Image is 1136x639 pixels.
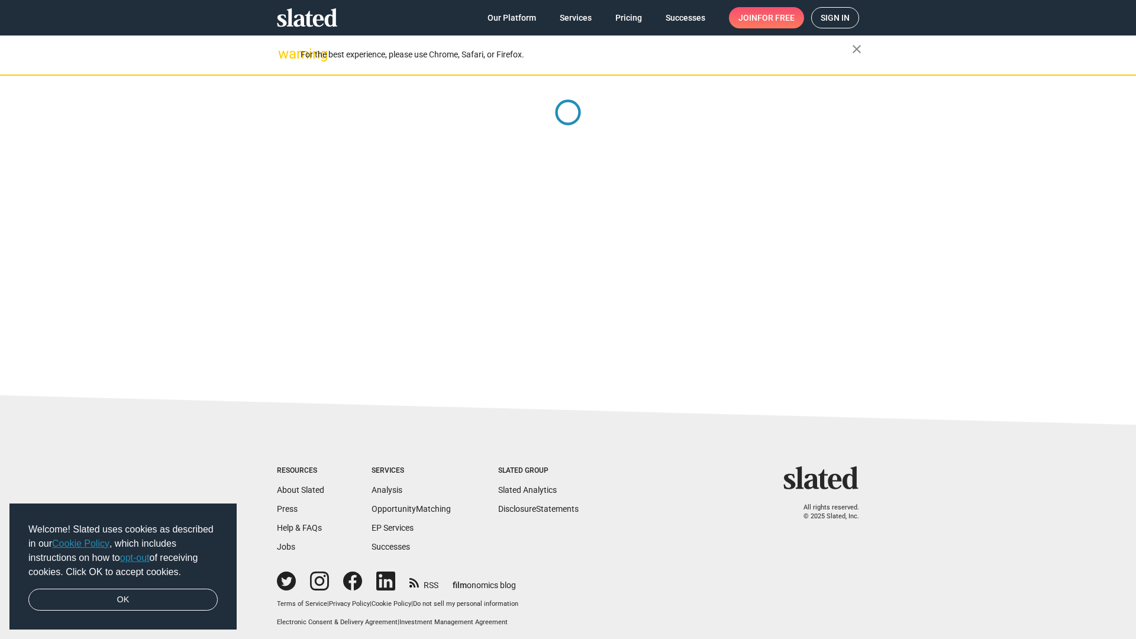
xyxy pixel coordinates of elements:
[370,600,372,608] span: |
[850,42,864,56] mat-icon: close
[28,522,218,579] span: Welcome! Slated uses cookies as described in our , which includes instructions on how to of recei...
[757,7,795,28] span: for free
[413,600,518,609] button: Do not sell my personal information
[52,538,109,548] a: Cookie Policy
[301,47,852,63] div: For the best experience, please use Chrome, Safari, or Firefox.
[329,600,370,608] a: Privacy Policy
[615,7,642,28] span: Pricing
[666,7,705,28] span: Successes
[277,466,324,476] div: Resources
[28,589,218,611] a: dismiss cookie message
[372,485,402,495] a: Analysis
[372,523,414,532] a: EP Services
[409,573,438,591] a: RSS
[277,485,324,495] a: About Slated
[277,504,298,514] a: Press
[277,542,295,551] a: Jobs
[656,7,715,28] a: Successes
[9,504,237,630] div: cookieconsent
[278,47,292,61] mat-icon: warning
[478,7,546,28] a: Our Platform
[453,580,467,590] span: film
[738,7,795,28] span: Join
[411,600,413,608] span: |
[399,618,508,626] a: Investment Management Agreement
[372,542,410,551] a: Successes
[498,466,579,476] div: Slated Group
[498,485,557,495] a: Slated Analytics
[821,8,850,28] span: Sign in
[327,600,329,608] span: |
[398,618,399,626] span: |
[791,504,859,521] p: All rights reserved. © 2025 Slated, Inc.
[277,618,398,626] a: Electronic Consent & Delivery Agreement
[120,553,150,563] a: opt-out
[811,7,859,28] a: Sign in
[729,7,804,28] a: Joinfor free
[606,7,651,28] a: Pricing
[277,600,327,608] a: Terms of Service
[560,7,592,28] span: Services
[488,7,536,28] span: Our Platform
[453,570,516,591] a: filmonomics blog
[372,466,451,476] div: Services
[372,600,411,608] a: Cookie Policy
[372,504,451,514] a: OpportunityMatching
[277,523,322,532] a: Help & FAQs
[498,504,579,514] a: DisclosureStatements
[550,7,601,28] a: Services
